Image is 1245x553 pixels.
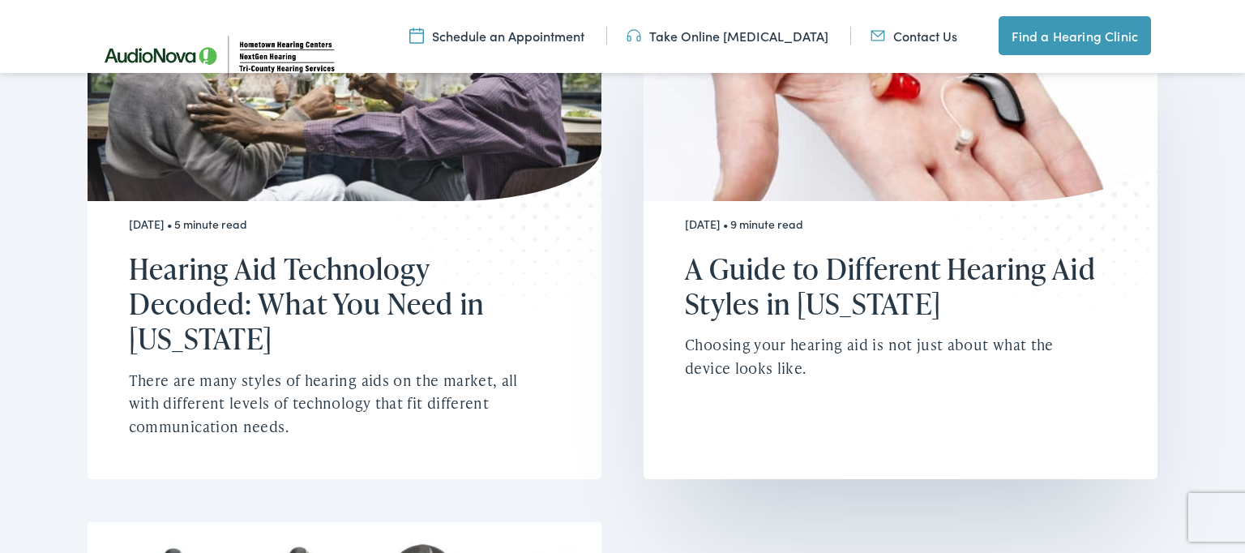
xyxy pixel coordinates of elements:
a: Find a Hearing Clinic [999,16,1151,55]
p: Choosing your hearing aid is not just about what the device looks like. [685,333,1096,380]
a: Schedule an Appointment [409,27,584,45]
p: There are many styles of hearing aids on the market, all with different levels of technology that... [129,369,540,439]
h2: Hearing Aid Technology Decoded: What You Need in [US_STATE] [129,251,540,357]
a: Take Online [MEDICAL_DATA] [627,27,828,45]
div: [DATE] • 5 minute read [129,217,540,231]
h2: A Guide to Different Hearing Aid Styles in [US_STATE] [685,251,1096,321]
a: Contact Us [871,27,957,45]
img: utility icon [871,27,885,45]
img: utility icon [409,27,424,45]
img: utility icon [627,27,641,45]
div: [DATE] • 9 minute read [685,217,1096,231]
